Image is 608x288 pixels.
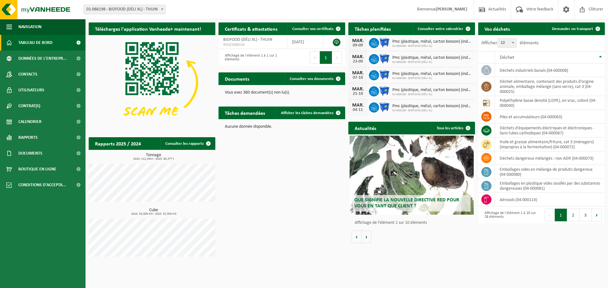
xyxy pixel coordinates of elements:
[379,101,390,112] img: WB-1100-HPE-BE-01
[379,69,390,80] img: WB-1100-HPE-BE-01
[355,221,472,225] p: Affichage de l'élément 1 sur 10 éléments
[379,85,390,96] img: WB-1100-HPE-BE-01
[18,114,41,130] span: Calendrier
[160,137,215,150] a: Consulter les rapports
[495,77,605,96] td: déchet alimentaire, contenant des produits d'origine animale, emballage mélangé (sans verre), cat...
[92,212,215,216] span: 2024: 33,000 m3 - 2025: 25,300 m3
[500,55,514,60] span: Déchet
[555,209,567,221] button: 1
[310,51,320,64] button: Previous
[351,70,364,76] div: MAR.
[497,38,516,48] span: 10
[285,72,345,85] a: Consulter vos documents
[89,137,147,150] h2: Rapports 2025 / 2024
[552,27,593,31] span: Demander un transport
[498,39,516,47] span: 10
[351,103,364,108] div: MAR.
[481,208,538,222] div: Affichage de l'élément 1 à 10 sur 28 éléments
[225,90,339,95] p: Vous avez 360 document(s) non lu(s).
[351,87,364,92] div: MAR.
[18,98,40,114] span: Contrat(s)
[292,27,333,31] span: Consulter vos certificats
[436,7,467,12] strong: [PERSON_NAME]
[320,51,332,64] button: 1
[392,71,472,77] span: Pmc (plastique, métal, carton boisson) (industriel)
[84,5,166,14] span: 01-066198 - BIDFOOD (DÉLI XL) - THUIN
[18,19,41,35] span: Navigation
[218,107,271,119] h2: Tâches demandées
[351,43,364,48] div: 09-09
[287,35,323,49] td: [DATE]
[379,53,390,64] img: WB-1100-HPE-BE-01
[290,77,333,81] span: Consulter vos documents
[348,122,383,134] h2: Actualités
[223,37,272,42] span: BIDFOOD (DÉLI XL) - THUIN
[18,35,53,51] span: Tableau de bord
[350,136,474,215] a: Que signifie la nouvelle directive RED pour vous en tant que client ?
[348,22,397,35] h2: Tâches planifiées
[545,209,555,221] button: Previous
[495,165,605,179] td: emballages vides en mélange de produits dangereux (04-000080)
[362,230,371,243] button: Volgende
[354,198,459,209] span: Que signifie la nouvelle directive RED pour vous en tant que client ?
[392,39,472,44] span: Pmc (plastique, métal, carton boisson) (industriel)
[579,209,592,221] button: 3
[592,209,602,221] button: Next
[495,151,605,165] td: déchets dangereux mélangés : non ADR (04-000073)
[89,22,207,35] h2: Téléchargez l'application Vanheede+ maintenant!
[392,104,472,109] span: Pmc (plastique, métal, carton boisson) (industriel)
[18,82,44,98] span: Utilisateurs
[351,38,364,43] div: MAR.
[351,76,364,80] div: 07-10
[351,108,364,112] div: 04-11
[432,122,474,134] a: Tous les articles
[287,22,345,35] a: Consulter vos certificats
[413,22,474,35] a: Consulter votre calendrier
[332,51,342,64] button: Next
[18,130,38,145] span: Rapports
[495,96,605,110] td: polyéthylène basse densité (LDPE), en vrac, coloré (04-000040)
[351,230,362,243] button: Vorige
[392,60,472,64] span: 01-066198 - BIDFOOD (DÉLI XL)
[567,209,579,221] button: 2
[92,157,215,161] span: 2024: 112,294 t - 2025: 84,377 t
[351,59,364,64] div: 23-09
[392,88,472,93] span: Pmc (plastique, métal, carton boisson) (industriel)
[481,40,539,46] label: Afficher éléments
[18,66,37,82] span: Contacts
[495,110,605,124] td: Piles et accumulateurs (04-000063)
[218,72,256,85] h2: Documents
[18,145,42,161] span: Documents
[495,193,605,206] td: aérosols (04-000114)
[392,55,472,60] span: Pmc (plastique, métal, carton boisson) (industriel)
[225,125,339,129] p: Aucune donnée disponible.
[92,153,215,161] h3: Tonnage
[478,22,516,35] h2: Vos déchets
[392,44,472,48] span: 01-066198 - BIDFOOD (DÉLI XL)
[223,42,282,47] span: RED25008135
[392,93,472,96] span: 01-066198 - BIDFOOD (DÉLI XL)
[18,161,56,177] span: Boutique en ligne
[418,27,463,31] span: Consulter votre calendrier
[92,208,215,216] h3: Cube
[18,51,67,66] span: Données de l'entrepr...
[392,109,472,113] span: 01-066198 - BIDFOOD (DÉLI XL)
[281,111,333,115] span: Afficher les tâches demandées
[18,177,66,193] span: Conditions d'accepta...
[89,35,215,130] img: Download de VHEPlus App
[547,22,604,35] a: Demander un transport
[379,37,390,48] img: WB-1100-HPE-BE-01
[495,138,605,151] td: huile et graisse alimentaire/friture, cat 3 (ménagers)(impropres à la fermentation) (04-000072)
[351,92,364,96] div: 21-10
[276,107,345,119] a: Afficher les tâches demandées
[218,22,284,35] h2: Certificats & attestations
[495,124,605,138] td: déchets d'équipements électriques et électroniques - Sans tubes cathodiques (04-000067)
[84,5,165,14] span: 01-066198 - BIDFOOD (DÉLI XL) - THUIN
[351,54,364,59] div: MAR.
[222,51,279,64] div: Affichage de l'élément 1 à 1 sur 1 éléments
[392,77,472,80] span: 01-066198 - BIDFOOD (DÉLI XL)
[495,179,605,193] td: emballages en plastique vides souillés par des substances dangereuses (04-000081)
[495,64,605,77] td: déchets industriels banals (04-000008)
